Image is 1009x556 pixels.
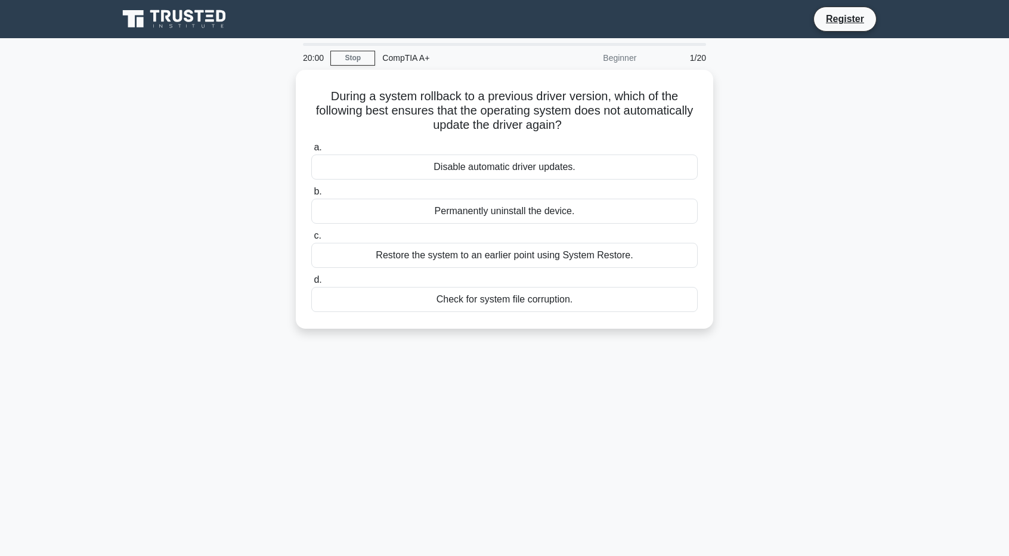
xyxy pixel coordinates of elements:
[310,89,699,133] h5: During a system rollback to a previous driver version, which of the following best ensures that t...
[314,186,321,196] span: b.
[314,142,321,152] span: a.
[819,11,871,26] a: Register
[311,287,698,312] div: Check for system file corruption.
[296,46,330,70] div: 20:00
[375,46,539,70] div: CompTIA A+
[539,46,643,70] div: Beginner
[643,46,713,70] div: 1/20
[311,155,698,180] div: Disable automatic driver updates.
[314,274,321,285] span: d.
[311,243,698,268] div: Restore the system to an earlier point using System Restore.
[311,199,698,224] div: Permanently uninstall the device.
[314,230,321,240] span: c.
[330,51,375,66] a: Stop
